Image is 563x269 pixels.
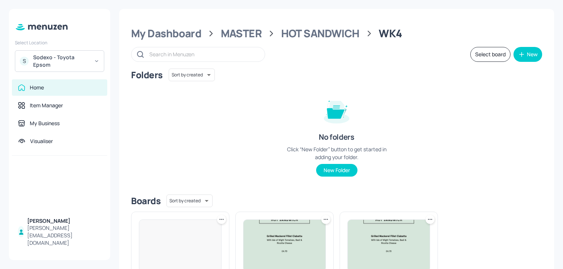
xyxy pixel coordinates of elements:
[15,39,104,46] div: Select Location
[30,84,44,91] div: Home
[166,193,213,208] div: Sort by created
[527,52,538,57] div: New
[30,137,53,145] div: Visualiser
[513,47,542,62] button: New
[131,69,163,81] div: Folders
[221,27,262,40] div: MASTER
[20,57,29,66] div: S
[131,195,160,207] div: Boards
[470,47,510,62] button: Select board
[27,224,101,247] div: [PERSON_NAME][EMAIL_ADDRESS][DOMAIN_NAME]
[131,27,201,40] div: My Dashboard
[316,164,357,177] button: New Folder
[33,54,89,69] div: Sodexo - Toyota Epsom
[27,217,101,225] div: [PERSON_NAME]
[281,145,392,161] div: Click “New Folder” button to get started in adding your folder.
[318,92,355,129] img: folder-empty
[169,67,215,82] div: Sort by created
[379,27,402,40] div: WK4
[149,49,257,60] input: Search in Menuzen
[30,102,63,109] div: Item Manager
[30,120,60,127] div: My Business
[319,132,354,142] div: No folders
[281,27,360,40] div: HOT SANDWICH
